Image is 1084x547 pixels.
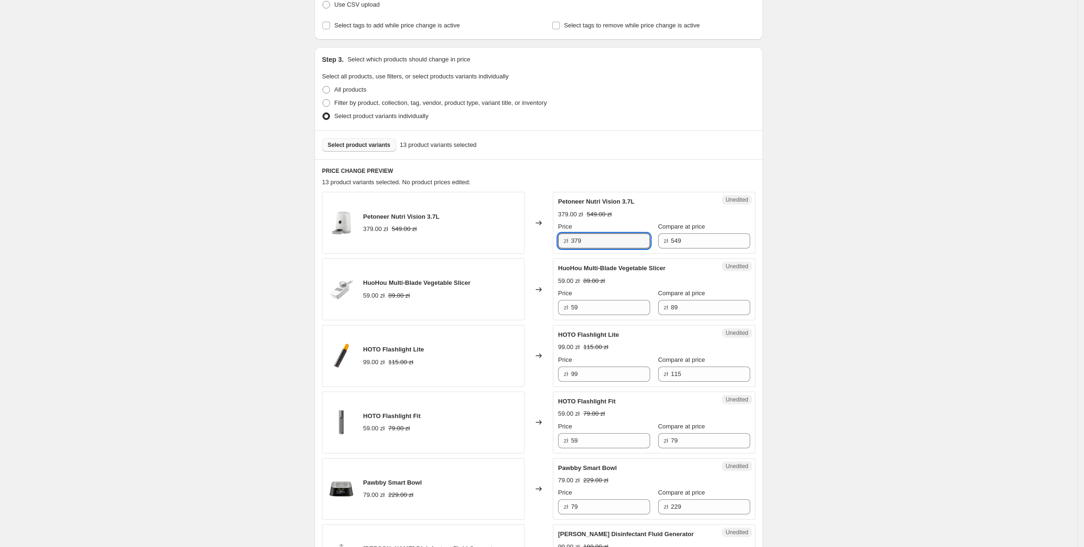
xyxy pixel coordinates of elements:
span: Unedited [726,263,748,270]
span: Petoneer Nutri Vision 3.7L [558,198,635,205]
span: HOTO Flashlight Fit [558,398,616,405]
span: Select tags to remove while price change is active [564,22,700,29]
span: HOTO Flashlight Fit [363,412,421,419]
strike: 549.00 zł [392,224,417,234]
strike: 115.00 zł [584,342,609,352]
span: All products [334,86,366,93]
span: zł [664,503,668,510]
span: zł [564,503,568,510]
span: Pawbby Smart Bowl [363,479,422,486]
span: zł [664,437,668,444]
div: 79.00 zł [363,490,385,500]
span: 13 product variants selected. No product prices edited: [322,179,470,186]
span: Compare at price [658,489,705,496]
span: Pawbby Smart Bowl [558,464,617,471]
div: 59.00 zł [558,409,580,419]
img: 4522_pawbby_smart_bowl-1-800px_80x.png [327,475,356,503]
span: zł [564,237,568,244]
span: Unedited [726,196,748,204]
span: Compare at price [658,290,705,297]
strike: 89.00 zł [584,276,605,286]
span: Select product variants individually [334,112,428,120]
span: [PERSON_NAME] Disinfectant Fluid Generator [558,530,694,538]
span: zł [564,437,568,444]
img: 4708_huohou_multi-blade_vegetable_slicer-1-base-800px_c85fd336-5207-42b0-ba1f-b30ac6c6eb54_80x.png [327,275,356,304]
span: Unedited [726,529,748,536]
span: Unedited [726,462,748,470]
span: Price [558,356,572,363]
span: HuoHou Multi-Blade Vegetable Slicer [363,279,471,286]
span: zł [564,304,568,311]
strike: 89.00 zł [389,291,410,300]
span: Price [558,489,572,496]
div: 99.00 zł [558,342,580,352]
span: zł [664,304,668,311]
p: Select which products should change in price [347,55,470,64]
span: Select tags to add while price change is active [334,22,460,29]
span: Compare at price [658,423,705,430]
strike: 79.00 zł [389,424,410,433]
span: Select product variants [328,141,390,149]
span: HOTO Flashlight Lite [558,331,619,338]
div: 79.00 zł [558,476,580,485]
span: 13 product variants selected [400,140,477,150]
span: zł [664,370,668,377]
span: Price [558,223,572,230]
div: 99.00 zł [363,358,385,367]
span: zł [564,370,568,377]
span: Unedited [726,396,748,403]
strike: 229.00 zł [389,490,414,500]
div: 59.00 zł [363,424,385,433]
span: Compare at price [658,223,705,230]
strike: 79.00 zł [584,409,605,419]
strike: 229.00 zł [584,476,609,485]
img: 4701_petoneer_nutri_vision_3.7l-1-base-800px_80x.png [327,209,356,237]
img: 5053_hoto_flashlight_lite-1-1600px_fdfe5b1a-79f0-483e-8641-2a8c7365fa60_80x.png [327,342,356,370]
span: Petoneer Nutri Vision 3.7L [363,213,440,220]
img: 5057_hoto_flashlight_fit-1-base-800px_c86da566-8884-4e91-86f7-c6cfd63bbfe4_80x.png [327,408,356,436]
span: Select all products, use filters, or select products variants individually [322,73,508,80]
span: HuoHou Multi-Blade Vegetable Slicer [558,265,666,272]
span: zł [664,237,668,244]
span: Use CSV upload [334,1,380,8]
span: Price [558,423,572,430]
button: Select product variants [322,138,396,152]
span: Price [558,290,572,297]
h6: PRICE CHANGE PREVIEW [322,167,755,175]
span: HOTO Flashlight Lite [363,346,424,353]
div: 59.00 zł [558,276,580,286]
div: 379.00 zł [363,224,388,234]
span: Filter by product, collection, tag, vendor, product type, variant title, or inventory [334,99,547,106]
strike: 549.00 zł [587,210,612,219]
h2: Step 3. [322,55,344,64]
div: 59.00 zł [363,291,385,300]
strike: 115.00 zł [389,358,414,367]
span: Unedited [726,329,748,337]
span: Compare at price [658,356,705,363]
div: 379.00 zł [558,210,583,219]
